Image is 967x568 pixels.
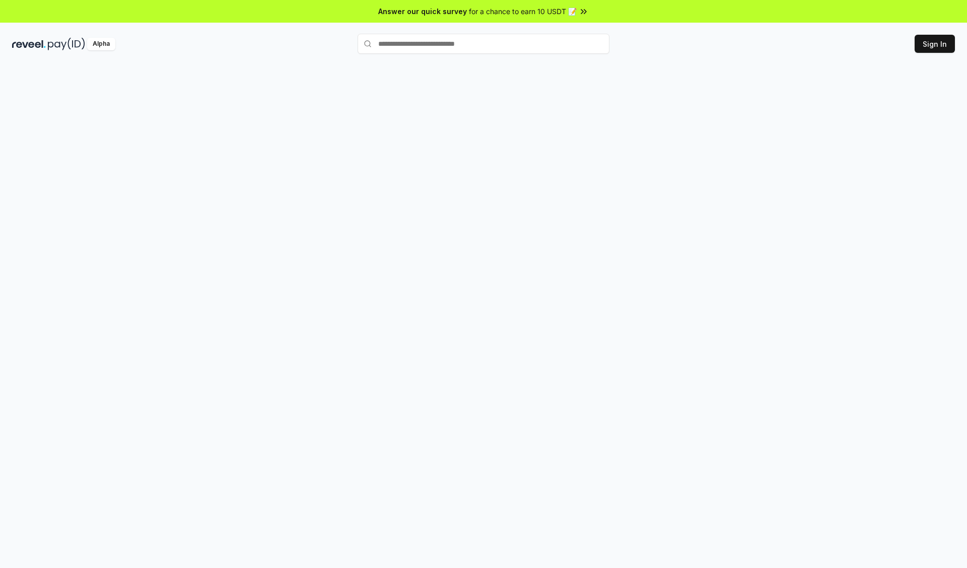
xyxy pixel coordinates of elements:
span: Answer our quick survey [378,6,467,17]
span: for a chance to earn 10 USDT 📝 [469,6,577,17]
div: Alpha [87,38,115,50]
button: Sign In [915,35,955,53]
img: reveel_dark [12,38,46,50]
img: pay_id [48,38,85,50]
